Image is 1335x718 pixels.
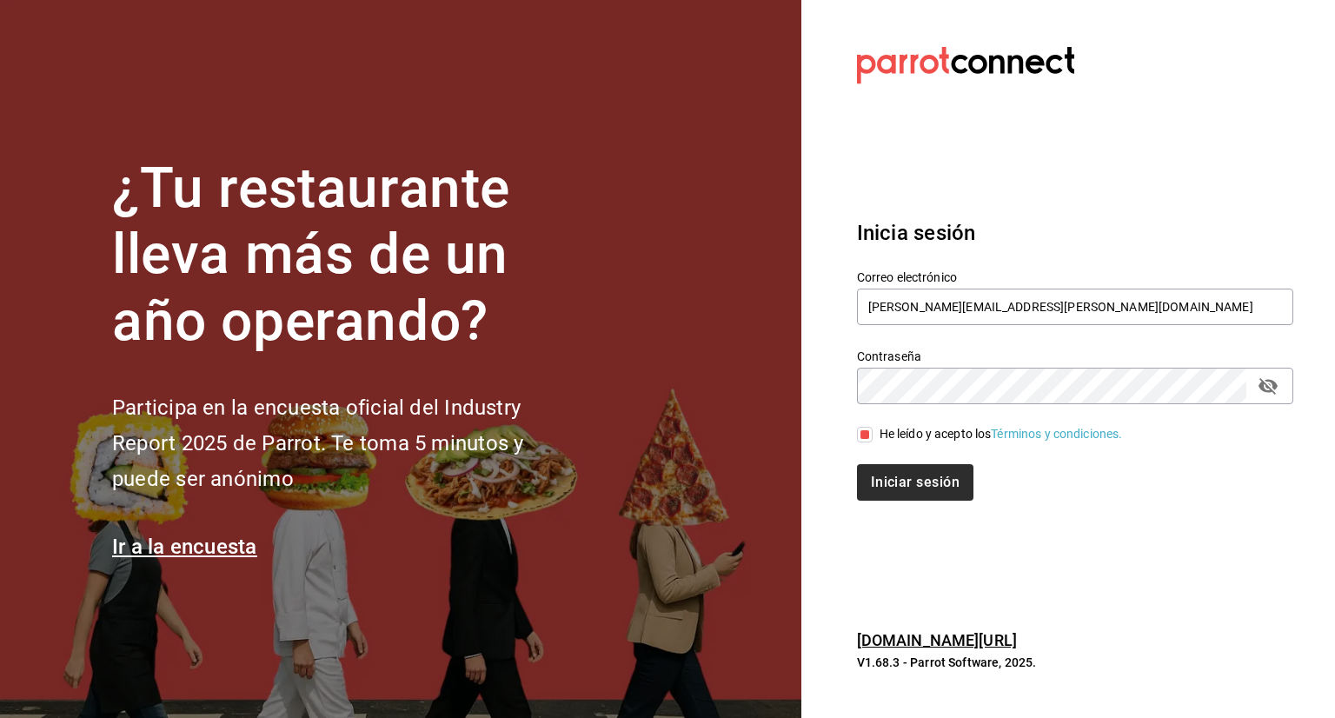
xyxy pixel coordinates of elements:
[857,349,1293,362] label: Contraseña
[857,631,1017,649] a: [DOMAIN_NAME][URL]
[857,217,1293,249] h3: Inicia sesión
[857,270,1293,283] label: Correo electrónico
[880,425,1123,443] div: He leído y acepto los
[112,156,581,356] h1: ¿Tu restaurante lleva más de un año operando?
[857,464,973,501] button: Iniciar sesión
[857,289,1293,325] input: Ingresa tu correo electrónico
[1253,371,1283,401] button: passwordField
[112,390,581,496] h2: Participa en la encuesta oficial del Industry Report 2025 de Parrot. Te toma 5 minutos y puede se...
[112,535,257,559] a: Ir a la encuesta
[857,654,1293,671] p: V1.68.3 - Parrot Software, 2025.
[991,427,1122,441] a: Términos y condiciones.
